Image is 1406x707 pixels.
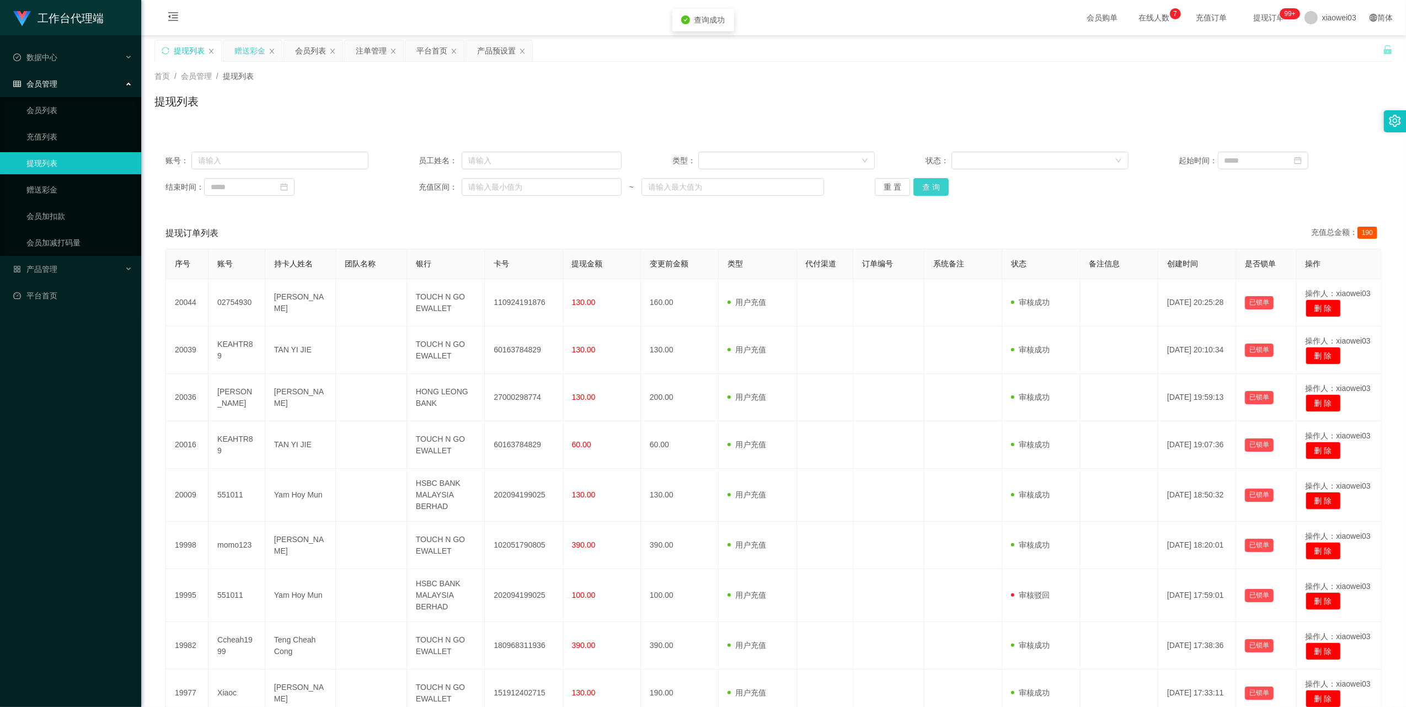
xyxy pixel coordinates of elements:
span: 审核成功 [1011,298,1050,307]
span: 在线人数 [1134,14,1175,22]
td: 60163784829 [485,326,563,374]
td: Yam Hoy Mun [265,469,336,522]
td: TAN YI JIE [265,421,336,469]
h1: 工作台代理端 [38,1,104,36]
span: 类型 [728,259,743,268]
span: 首页 [154,72,170,81]
span: 用户充值 [728,540,766,549]
input: 请输入 [191,152,368,169]
span: 用户充值 [728,591,766,599]
span: 创建时间 [1167,259,1198,268]
span: 起始时间： [1179,155,1218,167]
td: 551011 [209,469,265,522]
a: 提现列表 [26,152,132,174]
button: 删 除 [1306,642,1341,660]
span: 审核成功 [1011,440,1050,449]
span: 会员管理 [13,79,57,88]
div: 赠送彩金 [234,40,265,61]
td: 19998 [166,522,209,569]
span: 用户充值 [728,345,766,354]
a: 图标: dashboard平台首页 [13,285,132,307]
span: 操作 [1306,259,1321,268]
td: TOUCH N GO EWALLET [407,522,485,569]
td: 20036 [166,374,209,421]
td: 19995 [166,569,209,622]
span: 130.00 [572,490,596,499]
input: 请输入 [462,152,622,169]
span: 用户充值 [728,298,766,307]
span: 130.00 [572,298,596,307]
td: 20039 [166,326,209,374]
td: KEAHTR89 [209,326,265,374]
span: 操作人：xiaowei03 [1306,582,1371,591]
span: / [216,72,218,81]
button: 删 除 [1306,592,1341,610]
td: Teng Cheah Cong [265,622,336,669]
td: 202094199025 [485,569,563,622]
div: 注单管理 [356,40,387,61]
div: 会员列表 [295,40,326,61]
td: HONG LEONG BANK [407,374,485,421]
button: 已锁单 [1245,344,1274,357]
span: 用户充值 [728,490,766,499]
span: 操作人：xiaowei03 [1306,679,1371,688]
div: 产品预设置 [477,40,516,61]
td: 130.00 [641,326,719,374]
span: 充值区间： [419,181,461,193]
span: 提现列表 [223,72,254,81]
span: 390.00 [572,641,596,650]
span: 100.00 [572,591,596,599]
i: 图标: check-circle-o [13,53,21,61]
td: 551011 [209,569,265,622]
button: 已锁单 [1245,296,1274,309]
span: 员工姓名： [419,155,461,167]
span: 审核成功 [1011,490,1050,499]
i: 图标: close [329,48,336,55]
i: 图标: down [862,157,868,165]
td: [DATE] 18:50:32 [1158,469,1236,522]
button: 删 除 [1306,492,1341,510]
button: 删 除 [1306,299,1341,317]
span: 390.00 [572,540,596,549]
span: 用户充值 [728,440,766,449]
i: 图标: menu-fold [154,1,192,36]
span: 数据中心 [13,53,57,62]
i: 图标: sync [162,47,169,55]
td: TOUCH N GO EWALLET [407,622,485,669]
i: 图标: close [269,48,275,55]
span: 操作人：xiaowei03 [1306,431,1371,440]
i: 图标: down [1115,157,1122,165]
button: 已锁单 [1245,687,1274,700]
span: 130.00 [572,393,596,401]
span: 类型： [672,155,698,167]
span: 用户充值 [728,393,766,401]
i: 图标: close [208,48,215,55]
div: 提现列表 [174,40,205,61]
td: 19982 [166,622,209,669]
td: HSBC BANK MALAYSIA BERHAD [407,569,485,622]
button: 已锁单 [1245,539,1274,552]
span: 操作人：xiaowei03 [1306,532,1371,540]
span: 状态 [1011,259,1027,268]
span: 账号： [165,155,191,167]
span: 产品管理 [13,265,57,274]
span: 60.00 [572,440,591,449]
span: 审核成功 [1011,540,1050,549]
span: 用户充值 [728,641,766,650]
span: 提现订单 [1248,14,1290,22]
td: [DATE] 18:20:01 [1158,522,1236,569]
i: 图标: setting [1389,115,1401,127]
span: 提现金额 [572,259,603,268]
td: 60.00 [641,421,719,469]
input: 请输入最小值为 [462,178,622,196]
button: 已锁单 [1245,589,1274,602]
span: 用户充值 [728,688,766,697]
span: 账号 [217,259,233,268]
td: 390.00 [641,622,719,669]
i: 图标: table [13,80,21,88]
td: [DATE] 17:59:01 [1158,569,1236,622]
span: 变更前金额 [650,259,688,268]
button: 已锁单 [1245,391,1274,404]
td: [DATE] 19:59:13 [1158,374,1236,421]
span: 订单编号 [862,259,893,268]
